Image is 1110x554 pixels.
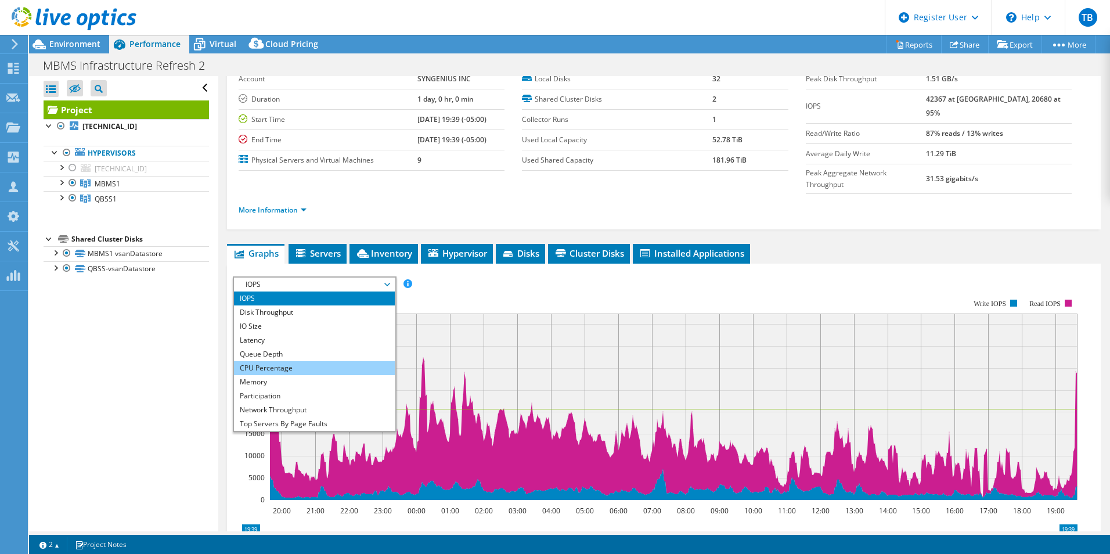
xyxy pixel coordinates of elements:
li: CPU Percentage [234,361,395,375]
text: 05:00 [575,506,593,516]
label: Account [239,73,417,85]
a: Share [941,35,989,53]
text: 11:00 [777,506,795,516]
span: Cloud Pricing [265,38,318,49]
b: 1.51 GB/s [926,74,958,84]
li: Latency [234,333,395,347]
a: 2 [31,537,67,552]
li: IO Size [234,319,395,333]
li: Queue Depth [234,347,395,361]
text: 20:00 [272,506,290,516]
span: Environment [49,38,100,49]
text: 22:00 [340,506,358,516]
svg: \n [1006,12,1017,23]
text: 09:00 [710,506,728,516]
label: Peak Aggregate Network Throughput [806,167,927,190]
a: [TECHNICAL_ID] [44,161,209,176]
label: Duration [239,93,417,105]
span: Virtual [210,38,236,49]
text: 18:00 [1012,506,1030,516]
a: Project [44,100,209,119]
b: 1 [712,114,716,124]
a: MBMS1 vsanDatastore [44,246,209,261]
a: More [1041,35,1095,53]
label: Shared Cluster Disks [522,93,712,105]
span: QBSS1 [95,194,117,204]
a: Project Notes [67,537,135,552]
a: More Information [239,205,307,215]
text: 5000 [248,473,265,483]
li: Participation [234,389,395,403]
a: QBSS-vsanDatastore [44,261,209,276]
text: 16:00 [945,506,963,516]
li: IOPS [234,292,395,305]
b: SYNGENIUS INC [417,74,471,84]
a: MBMS1 [44,176,209,191]
text: 00:00 [407,506,425,516]
text: 15000 [244,429,265,438]
span: Servers [294,247,341,259]
a: Reports [886,35,942,53]
li: Disk Throughput [234,305,395,319]
label: Local Disks [522,73,712,85]
li: Top Servers By Page Faults [234,417,395,431]
text: 01:00 [441,506,459,516]
a: Export [988,35,1042,53]
label: Collector Runs [522,114,712,125]
text: 02:00 [474,506,492,516]
text: 03:00 [508,506,526,516]
span: IOPS [240,278,389,292]
b: 11.29 TiB [926,149,956,159]
span: Performance [129,38,181,49]
b: 42367 at [GEOGRAPHIC_DATA], 20680 at 95% [926,94,1061,118]
b: 31.53 gigabits/s [926,174,978,184]
li: Network Throughput [234,403,395,417]
text: Write IOPS [974,300,1006,308]
a: Hypervisors [44,146,209,161]
label: IOPS [806,100,927,112]
span: Installed Applications [639,247,744,259]
b: 52.78 TiB [712,135,743,145]
span: Inventory [355,247,412,259]
label: Read/Write Ratio [806,128,927,139]
text: 04:00 [542,506,560,516]
text: 14:00 [878,506,896,516]
b: [DATE] 19:39 (-05:00) [417,135,486,145]
text: Read IOPS [1029,300,1061,308]
label: Physical Servers and Virtual Machines [239,154,417,166]
span: Graphs [233,247,279,259]
text: 07:00 [643,506,661,516]
a: QBSS1 [44,191,209,206]
text: 15:00 [911,506,929,516]
label: Peak Disk Throughput [806,73,927,85]
h1: MBMS Infrastructure Refresh 2 [38,59,223,72]
b: 87% reads / 13% writes [926,128,1003,138]
text: 23:00 [373,506,391,516]
text: 12:00 [811,506,829,516]
text: 06:00 [609,506,627,516]
text: 17:00 [979,506,997,516]
label: End Time [239,134,417,146]
label: Start Time [239,114,417,125]
b: 2 [712,94,716,104]
span: Hypervisor [427,247,487,259]
label: Used Shared Capacity [522,154,712,166]
b: 9 [417,155,421,165]
b: [TECHNICAL_ID] [82,121,137,131]
div: Shared Cluster Disks [71,232,209,246]
label: Used Local Capacity [522,134,712,146]
b: 181.96 TiB [712,155,747,165]
span: Disks [502,247,539,259]
text: 13:00 [845,506,863,516]
label: Average Daily Write [806,148,927,160]
span: TB [1079,8,1097,27]
text: 10:00 [744,506,762,516]
a: [TECHNICAL_ID] [44,119,209,134]
span: MBMS1 [95,179,120,189]
b: 1 day, 0 hr, 0 min [417,94,474,104]
b: [DATE] 19:39 (-05:00) [417,114,486,124]
b: 32 [712,74,720,84]
text: 08:00 [676,506,694,516]
span: [TECHNICAL_ID] [95,164,147,174]
text: 0 [261,495,265,505]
